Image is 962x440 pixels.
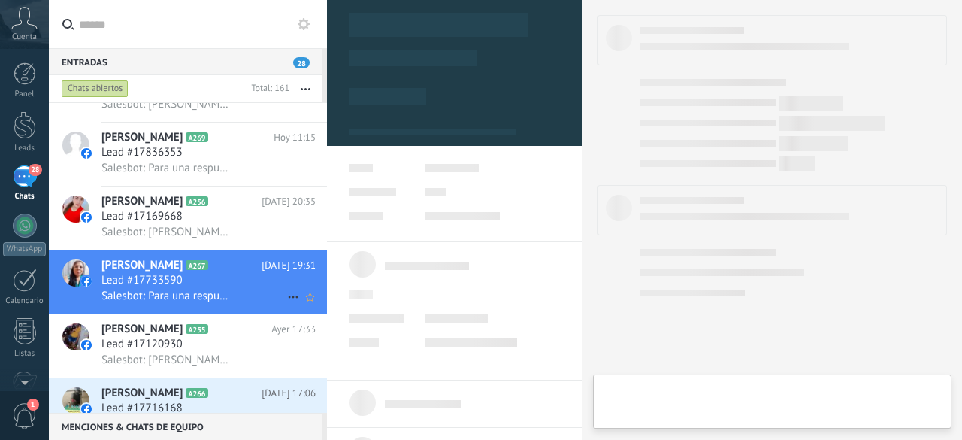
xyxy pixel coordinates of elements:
[262,258,316,273] span: [DATE] 19:31
[3,90,47,99] div: Panel
[81,404,92,414] img: icon
[271,322,316,337] span: Ayer 17:33
[274,130,316,145] span: Hoy 11:15
[245,81,289,96] div: Total: 161
[101,337,183,352] span: Lead #17120930
[186,132,207,142] span: A269
[49,413,322,440] div: Menciones & Chats de equipo
[101,289,233,303] span: Salesbot: Para una respuesta más rápida y directa del Curso de Biomagnetismo u otros temas, escrí...
[81,340,92,350] img: icon
[101,353,233,367] span: Salesbot: [PERSON_NAME], ¿quieres recibir novedades y promociones de la Escuela Cetim? Déjanos tu...
[101,258,183,273] span: [PERSON_NAME]
[49,250,327,314] a: avataricon[PERSON_NAME]A267[DATE] 19:31Lead #17733590Salesbot: Para una respuesta más rápida y di...
[101,209,183,224] span: Lead #17169668
[49,123,327,186] a: avataricon[PERSON_NAME]A269Hoy 11:15Lead #17836353Salesbot: Para una respuesta más rápida y direc...
[3,242,46,256] div: WhatsApp
[12,32,37,42] span: Cuenta
[101,161,233,175] span: Salesbot: Para una respuesta más rápida y directa del Curso de Biomagnetismo u otros temas, escrí...
[186,324,207,334] span: A255
[101,401,183,416] span: Lead #17716168
[101,273,183,288] span: Lead #17733590
[186,196,207,206] span: A256
[81,276,92,287] img: icon
[101,145,183,160] span: Lead #17836353
[101,225,233,239] span: Salesbot: [PERSON_NAME], ¿quieres recibir novedades y promociones de la Escuela Cetim? Déjanos tu...
[3,349,47,359] div: Listas
[101,130,183,145] span: [PERSON_NAME]
[293,57,310,68] span: 28
[262,386,316,401] span: [DATE] 17:06
[62,80,129,98] div: Chats abiertos
[49,187,327,250] a: avataricon[PERSON_NAME]A256[DATE] 20:35Lead #17169668Salesbot: [PERSON_NAME], ¿quieres recibir no...
[49,314,327,378] a: avataricon[PERSON_NAME]A255Ayer 17:33Lead #17120930Salesbot: [PERSON_NAME], ¿quieres recibir nove...
[101,386,183,401] span: [PERSON_NAME]
[101,97,233,111] span: Salesbot: [PERSON_NAME], ¿quieres recibir novedades y promociones de la Escuela Cetim? Déjanos tu...
[81,212,92,223] img: icon
[101,194,183,209] span: [PERSON_NAME]
[3,144,47,153] div: Leads
[186,260,207,270] span: A267
[262,194,316,209] span: [DATE] 20:35
[81,148,92,159] img: icon
[101,322,183,337] span: [PERSON_NAME]
[27,399,39,411] span: 1
[3,296,47,306] div: Calendario
[49,48,322,75] div: Entradas
[3,192,47,202] div: Chats
[29,164,41,176] span: 28
[186,388,207,398] span: A266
